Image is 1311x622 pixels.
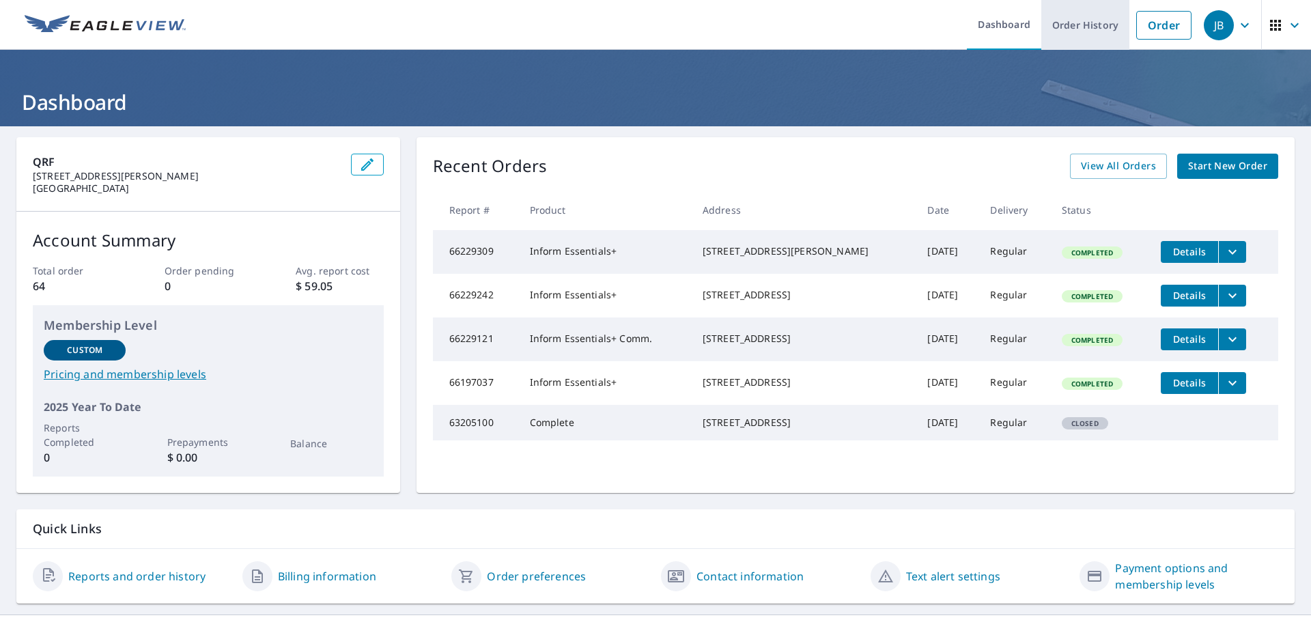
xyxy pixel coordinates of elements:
[519,190,692,230] th: Product
[519,361,692,405] td: Inform Essentials+
[433,317,519,361] td: 66229121
[433,230,519,274] td: 66229309
[433,405,519,440] td: 63205100
[165,264,252,278] p: Order pending
[1161,328,1218,350] button: detailsBtn-66229121
[16,88,1295,116] h1: Dashboard
[1161,285,1218,307] button: detailsBtn-66229242
[33,182,340,195] p: [GEOGRAPHIC_DATA]
[296,264,383,278] p: Avg. report cost
[68,568,206,584] a: Reports and order history
[979,230,1050,274] td: Regular
[33,154,340,170] p: QRF
[44,449,126,466] p: 0
[1161,241,1218,263] button: detailsBtn-66229309
[1063,248,1121,257] span: Completed
[1063,335,1121,345] span: Completed
[44,316,373,335] p: Membership Level
[33,228,384,253] p: Account Summary
[703,288,906,302] div: [STREET_ADDRESS]
[519,230,692,274] td: Inform Essentials+
[703,244,906,258] div: [STREET_ADDRESS][PERSON_NAME]
[916,190,979,230] th: Date
[33,170,340,182] p: [STREET_ADDRESS][PERSON_NAME]
[916,405,979,440] td: [DATE]
[979,317,1050,361] td: Regular
[44,421,126,449] p: Reports Completed
[916,230,979,274] td: [DATE]
[519,405,692,440] td: Complete
[979,405,1050,440] td: Regular
[296,278,383,294] p: $ 59.05
[487,568,586,584] a: Order preferences
[916,361,979,405] td: [DATE]
[44,399,373,415] p: 2025 Year To Date
[1136,11,1192,40] a: Order
[1063,379,1121,388] span: Completed
[433,190,519,230] th: Report #
[916,317,979,361] td: [DATE]
[703,416,906,429] div: [STREET_ADDRESS]
[165,278,252,294] p: 0
[1218,241,1246,263] button: filesDropdownBtn-66229309
[519,274,692,317] td: Inform Essentials+
[167,435,249,449] p: Prepayments
[1169,376,1210,389] span: Details
[67,344,102,356] p: Custom
[696,568,804,584] a: Contact information
[979,274,1050,317] td: Regular
[1063,292,1121,301] span: Completed
[33,264,120,278] p: Total order
[519,317,692,361] td: Inform Essentials+ Comm.
[1063,419,1107,428] span: Closed
[1218,328,1246,350] button: filesDropdownBtn-66229121
[979,361,1050,405] td: Regular
[703,376,906,389] div: [STREET_ADDRESS]
[1169,245,1210,258] span: Details
[1204,10,1234,40] div: JB
[44,366,373,382] a: Pricing and membership levels
[33,278,120,294] p: 64
[1161,372,1218,394] button: detailsBtn-66197037
[1070,154,1167,179] a: View All Orders
[433,154,548,179] p: Recent Orders
[1115,560,1278,593] a: Payment options and membership levels
[1188,158,1267,175] span: Start New Order
[979,190,1050,230] th: Delivery
[1218,372,1246,394] button: filesDropdownBtn-66197037
[1218,285,1246,307] button: filesDropdownBtn-66229242
[33,520,1278,537] p: Quick Links
[433,361,519,405] td: 66197037
[692,190,917,230] th: Address
[1177,154,1278,179] a: Start New Order
[1081,158,1156,175] span: View All Orders
[1169,333,1210,345] span: Details
[433,274,519,317] td: 66229242
[25,15,186,36] img: EV Logo
[916,274,979,317] td: [DATE]
[1169,289,1210,302] span: Details
[290,436,372,451] p: Balance
[1051,190,1150,230] th: Status
[167,449,249,466] p: $ 0.00
[906,568,1000,584] a: Text alert settings
[703,332,906,345] div: [STREET_ADDRESS]
[278,568,376,584] a: Billing information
